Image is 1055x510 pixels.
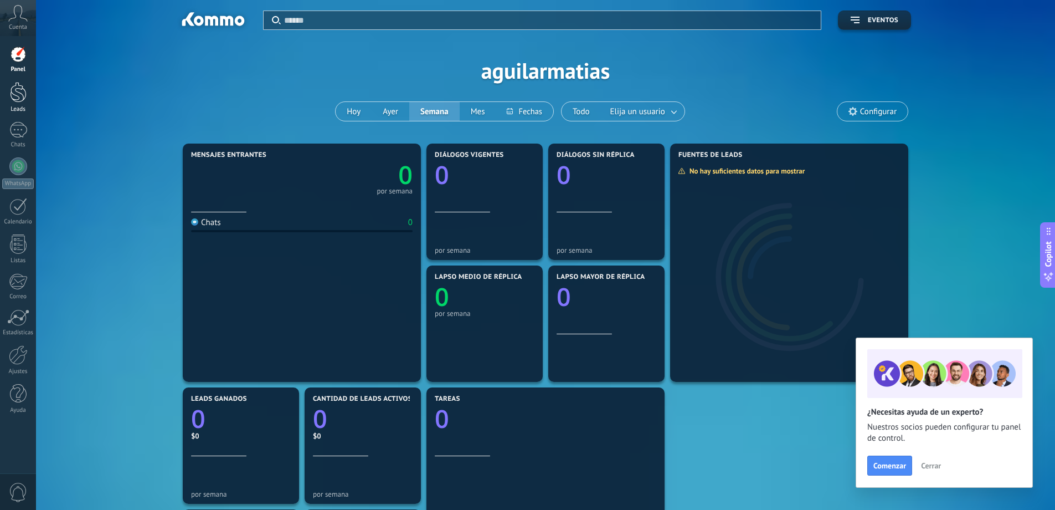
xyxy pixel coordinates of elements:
[435,151,504,159] span: Diálogos vigentes
[408,217,413,228] div: 0
[313,402,327,436] text: 0
[2,178,34,189] div: WhatsApp
[460,102,496,121] button: Mes
[2,407,34,414] div: Ayuda
[557,158,571,192] text: 0
[2,368,34,375] div: Ajustes
[313,490,413,498] div: por semana
[191,431,291,441] div: $0
[2,66,34,73] div: Panel
[2,218,34,226] div: Calendario
[191,402,205,436] text: 0
[608,104,667,119] span: Elija un usuario
[313,402,413,436] a: 0
[9,24,27,31] span: Cuenta
[313,395,412,403] span: Cantidad de leads activos
[557,246,656,254] div: por semana
[191,402,291,436] a: 0
[2,141,34,149] div: Chats
[873,462,906,470] span: Comenzar
[2,257,34,264] div: Listas
[435,402,656,436] a: 0
[336,102,372,121] button: Hoy
[191,217,221,228] div: Chats
[678,166,812,176] div: No hay suficientes datos para mostrar
[678,151,743,159] span: Fuentes de leads
[191,151,266,159] span: Mensajes entrantes
[372,102,409,121] button: Ayer
[867,407,1021,417] h2: ¿Necesitas ayuda de un experto?
[916,457,946,474] button: Cerrar
[838,11,911,30] button: Eventos
[435,158,449,192] text: 0
[409,102,460,121] button: Semana
[2,106,34,113] div: Leads
[435,395,460,403] span: Tareas
[435,273,522,281] span: Lapso medio de réplica
[496,102,553,121] button: Fechas
[2,329,34,336] div: Estadísticas
[601,102,685,121] button: Elija un usuario
[868,17,898,24] span: Eventos
[435,309,534,318] div: por semana
[302,158,413,192] a: 0
[867,456,912,476] button: Comenzar
[562,102,601,121] button: Todo
[435,402,449,436] text: 0
[435,280,449,314] text: 0
[191,218,198,226] img: Chats
[191,490,291,498] div: por semana
[860,107,897,116] span: Configurar
[435,246,534,254] div: por semana
[921,462,941,470] span: Cerrar
[398,158,413,192] text: 0
[2,293,34,300] div: Correo
[377,188,413,194] div: por semana
[557,151,635,159] span: Diálogos sin réplica
[313,431,413,441] div: $0
[1043,242,1054,267] span: Copilot
[557,273,645,281] span: Lapso mayor de réplica
[191,395,247,403] span: Leads ganados
[867,422,1021,444] span: Nuestros socios pueden configurar tu panel de control.
[557,280,571,314] text: 0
